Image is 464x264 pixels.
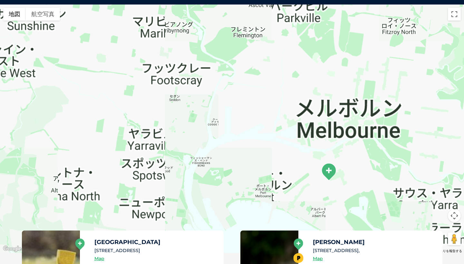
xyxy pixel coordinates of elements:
div: South Melbourne [321,163,337,181]
img: Google [2,245,23,253]
a: Map [313,255,323,262]
a: Map [94,255,104,262]
button: 市街地図を見る [3,8,26,21]
button: 地図のカメラ コントロール [448,209,461,222]
li: [STREET_ADDRESS] [94,247,218,254]
button: 航空写真を見る [26,8,60,21]
a: Google マップでこの地域を開きます（新しいウィンドウが開きます） [2,245,23,253]
button: 全画面ビューを切り替えます [448,8,461,21]
h5: [GEOGRAPHIC_DATA] [94,239,218,245]
button: 地図上にペグマンをドロップして、ストリートビューを開きます [448,232,461,245]
li: [STREET_ADDRESS], [313,247,437,254]
h5: [PERSON_NAME] [313,239,437,245]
